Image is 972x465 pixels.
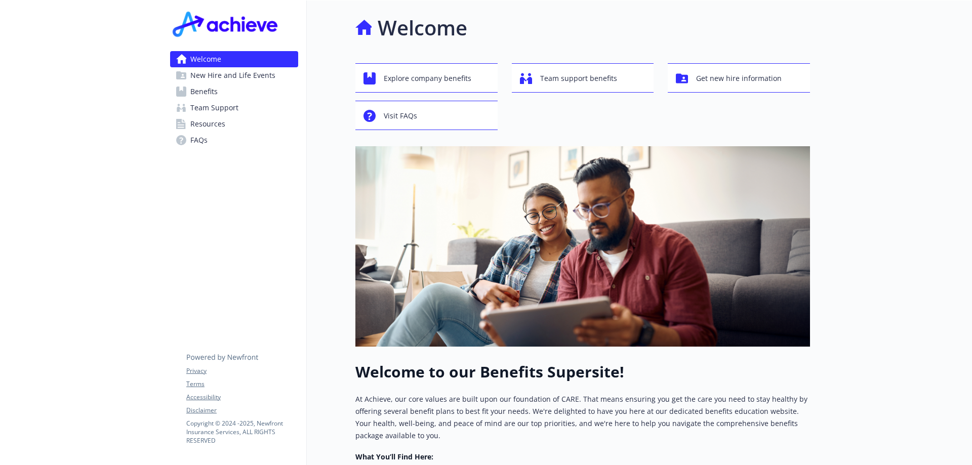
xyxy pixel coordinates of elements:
a: Benefits [170,83,298,100]
span: Visit FAQs [384,106,417,125]
span: New Hire and Life Events [190,67,275,83]
a: Resources [170,116,298,132]
span: Benefits [190,83,218,100]
p: Copyright © 2024 - 2025 , Newfront Insurance Services, ALL RIGHTS RESERVED [186,419,298,445]
a: Welcome [170,51,298,67]
h1: Welcome to our Benefits Supersite! [355,363,810,381]
button: Visit FAQs [355,101,498,130]
span: Team support benefits [540,69,617,88]
span: Team Support [190,100,238,116]
span: Explore company benefits [384,69,471,88]
img: overview page banner [355,146,810,347]
a: Disclaimer [186,406,298,415]
a: FAQs [170,132,298,148]
button: Explore company benefits [355,63,498,93]
button: Get new hire information [668,63,810,93]
a: Team Support [170,100,298,116]
strong: What You’ll Find Here: [355,452,433,461]
span: FAQs [190,132,208,148]
h1: Welcome [378,13,467,43]
a: Accessibility [186,393,298,402]
a: Privacy [186,366,298,375]
span: Welcome [190,51,221,67]
a: New Hire and Life Events [170,67,298,83]
button: Team support benefits [512,63,654,93]
span: Resources [190,116,225,132]
p: At Achieve, our core values are built upon our foundation of CARE. That means ensuring you get th... [355,393,810,442]
a: Terms [186,379,298,389]
span: Get new hire information [696,69,782,88]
